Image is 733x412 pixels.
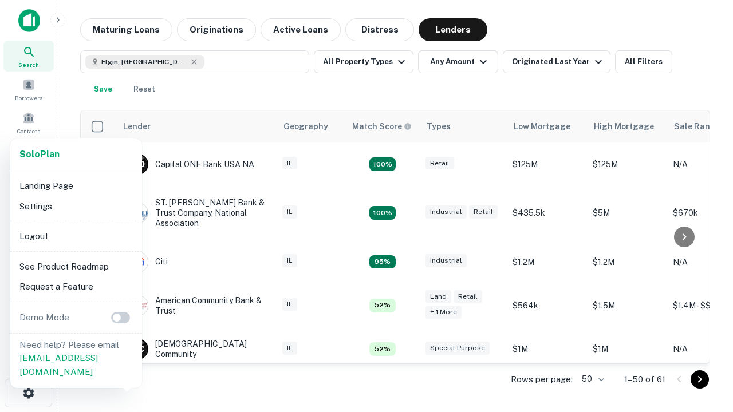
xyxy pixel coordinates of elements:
[19,338,133,379] p: Need help? Please email
[676,320,733,375] iframe: Chat Widget
[15,276,137,297] li: Request a Feature
[15,176,137,196] li: Landing Page
[19,149,60,160] strong: Solo Plan
[19,148,60,161] a: SoloPlan
[15,311,74,324] p: Demo Mode
[19,353,98,377] a: [EMAIL_ADDRESS][DOMAIN_NAME]
[15,196,137,217] li: Settings
[15,226,137,247] li: Logout
[15,256,137,277] li: See Product Roadmap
